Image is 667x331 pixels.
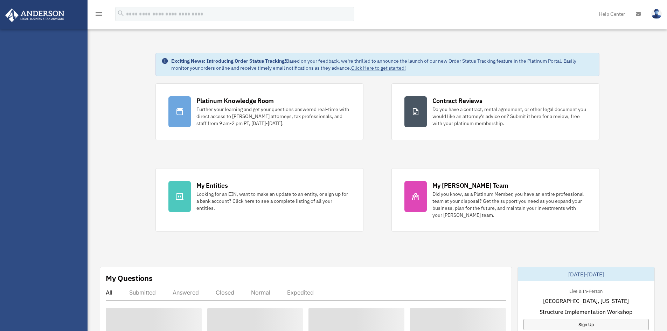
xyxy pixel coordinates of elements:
div: Platinum Knowledge Room [196,96,274,105]
img: User Pic [651,9,662,19]
div: All [106,289,112,296]
div: My Questions [106,273,153,283]
div: Contract Reviews [432,96,482,105]
strong: Exciting News: Introducing Order Status Tracking! [171,58,286,64]
a: My [PERSON_NAME] Team Did you know, as a Platinum Member, you have an entire professional team at... [391,168,599,232]
a: Sign Up [523,319,649,330]
div: Submitted [129,289,156,296]
div: My Entities [196,181,228,190]
a: menu [95,12,103,18]
div: Based on your feedback, we're thrilled to announce the launch of our new Order Status Tracking fe... [171,57,593,71]
div: [DATE]-[DATE] [518,267,654,281]
img: Anderson Advisors Platinum Portal [3,8,67,22]
i: menu [95,10,103,18]
div: Do you have a contract, rental agreement, or other legal document you would like an attorney's ad... [432,106,586,127]
div: My [PERSON_NAME] Team [432,181,508,190]
a: Contract Reviews Do you have a contract, rental agreement, or other legal document you would like... [391,83,599,140]
a: Platinum Knowledge Room Further your learning and get your questions answered real-time with dire... [155,83,363,140]
div: Did you know, as a Platinum Member, you have an entire professional team at your disposal? Get th... [432,191,586,219]
i: search [117,9,125,17]
span: [GEOGRAPHIC_DATA], [US_STATE] [543,297,629,305]
div: Live & In-Person [564,287,608,294]
div: Closed [216,289,234,296]
div: Normal [251,289,270,296]
div: Looking for an EIN, want to make an update to an entity, or sign up for a bank account? Click her... [196,191,350,212]
div: Expedited [287,289,314,296]
div: Answered [173,289,199,296]
span: Structure Implementation Workshop [540,308,632,316]
a: My Entities Looking for an EIN, want to make an update to an entity, or sign up for a bank accoun... [155,168,363,232]
div: Further your learning and get your questions answered real-time with direct access to [PERSON_NAM... [196,106,350,127]
a: Click Here to get started! [351,65,406,71]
